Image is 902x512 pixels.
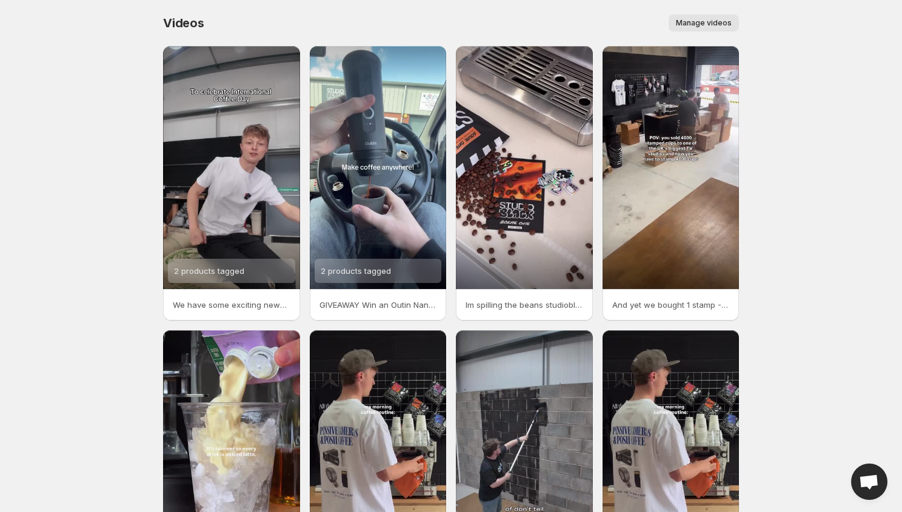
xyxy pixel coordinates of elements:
[163,16,204,30] span: Videos
[319,299,437,311] p: GIVEAWAY Win an Outin Nano to keep you warm on these chilly autumn days Simply check the link in ...
[321,266,391,276] span: 2 products tagged
[173,299,290,311] p: We have some exciting news To celebrate [DATE] were giving away a prize bundle worth over 160 Thi...
[174,266,244,276] span: 2 products tagged
[466,299,583,311] p: Im spilling the beans studioblackcoffee first house blend Scene One is out NOW A very versatile b...
[851,464,887,500] div: Open chat
[612,299,730,311] p: And yet we bought 1 stamp - startup setlife coffeedaily manchester designideas
[669,15,739,32] button: Manage videos
[676,18,732,28] span: Manage videos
